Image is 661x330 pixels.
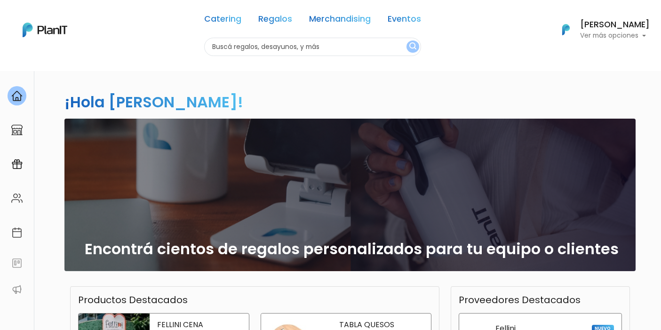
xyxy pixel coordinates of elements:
[78,294,188,306] h3: Productos Destacados
[339,321,423,329] p: TABLA QUESOS
[11,90,23,102] img: home-e721727adea9d79c4d83392d1f703f7f8bce08238fde08b1acbfd93340b81755.svg
[580,32,650,39] p: Ver más opciones
[409,42,416,51] img: search_button-432b6d5273f82d61273b3651a40e1bd1b912527efae98b1b7a1b2c0702e16a8d.svg
[550,17,650,42] button: PlanIt Logo [PERSON_NAME] Ver más opciones
[388,15,421,26] a: Eventos
[309,15,371,26] a: Merchandising
[23,23,67,37] img: PlanIt Logo
[85,240,619,258] h2: Encontrá cientos de regalos personalizados para tu equipo o clientes
[11,124,23,136] img: marketplace-4ceaa7011d94191e9ded77b95e3339b90024bf715f7c57f8cf31f2d8c509eaba.svg
[204,15,241,26] a: Catering
[580,21,650,29] h6: [PERSON_NAME]
[157,321,241,329] p: FELLINI CENA
[459,294,581,306] h3: Proveedores Destacados
[11,227,23,238] img: calendar-87d922413cdce8b2cf7b7f5f62616a5cf9e4887200fb71536465627b3292af00.svg
[258,15,292,26] a: Regalos
[204,38,421,56] input: Buscá regalos, desayunos, y más
[11,284,23,295] img: partners-52edf745621dab592f3b2c58e3bca9d71375a7ef29c3b500c9f145b62cc070d4.svg
[64,91,243,113] h2: ¡Hola [PERSON_NAME]!
[11,193,23,204] img: people-662611757002400ad9ed0e3c099ab2801c6687ba6c219adb57efc949bc21e19d.svg
[11,159,23,170] img: campaigns-02234683943229c281be62815700db0a1741e53638e28bf9629b52c665b00959.svg
[11,258,23,269] img: feedback-78b5a0c8f98aac82b08bfc38622c3050aee476f2c9584af64705fc4e61158814.svg
[556,19,576,40] img: PlanIt Logo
